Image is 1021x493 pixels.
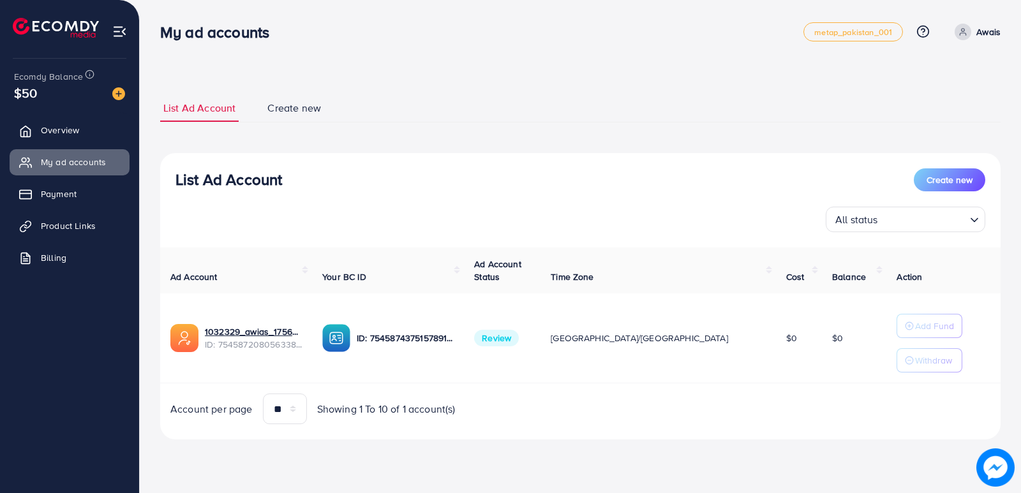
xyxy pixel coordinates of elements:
img: image [112,87,125,100]
span: List Ad Account [163,101,235,115]
img: ic-ba-acc.ded83a64.svg [322,324,350,352]
img: menu [112,24,127,39]
span: Create new [927,173,973,186]
span: Overview [41,124,79,136]
span: Your BC ID [322,270,366,283]
a: 1032329_awias_1756910837251 [205,325,302,338]
span: My ad accounts [41,156,106,168]
img: image [977,449,1014,486]
button: Create new [914,168,985,191]
a: Product Links [10,213,130,239]
div: Search for option [826,207,985,232]
img: ic-ads-acc.e4c84228.svg [170,324,198,352]
span: All status [833,210,881,229]
h3: My ad accounts [160,23,279,41]
span: Cost [786,270,805,283]
span: Billing [41,251,66,264]
img: logo [13,18,99,38]
p: ID: 7545874375157891088 [357,330,454,346]
span: Showing 1 To 10 of 1 account(s) [317,402,456,416]
a: Billing [10,245,130,270]
h3: List Ad Account [175,170,282,189]
span: Ad Account Status [474,258,521,283]
span: Review [474,330,519,346]
p: Withdraw [915,353,952,368]
span: Balance [832,270,866,283]
a: Overview [10,117,130,143]
div: <span class='underline'>1032329_awias_1756910837251</span></br>7545872080563388434 [205,325,302,351]
span: Ecomdy Balance [14,70,83,83]
button: Add Fund [897,314,962,338]
span: $50 [14,84,37,102]
span: Time Zone [551,270,593,283]
a: metap_pakistan_001 [803,22,903,41]
a: Awais [950,24,1001,40]
a: My ad accounts [10,149,130,175]
span: Product Links [41,219,96,232]
span: Ad Account [170,270,218,283]
span: Payment [41,188,77,200]
p: Awais [976,24,1001,40]
button: Withdraw [897,348,962,372]
a: Payment [10,181,130,207]
span: $0 [832,332,843,344]
span: Create new [267,101,321,115]
span: Account per page [170,402,253,416]
span: Action [897,270,922,283]
span: $0 [786,332,797,344]
p: Add Fund [915,318,954,334]
input: Search for option [882,208,965,229]
span: ID: 7545872080563388434 [205,338,302,351]
span: metap_pakistan_001 [814,28,892,36]
span: [GEOGRAPHIC_DATA]/[GEOGRAPHIC_DATA] [551,332,728,344]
